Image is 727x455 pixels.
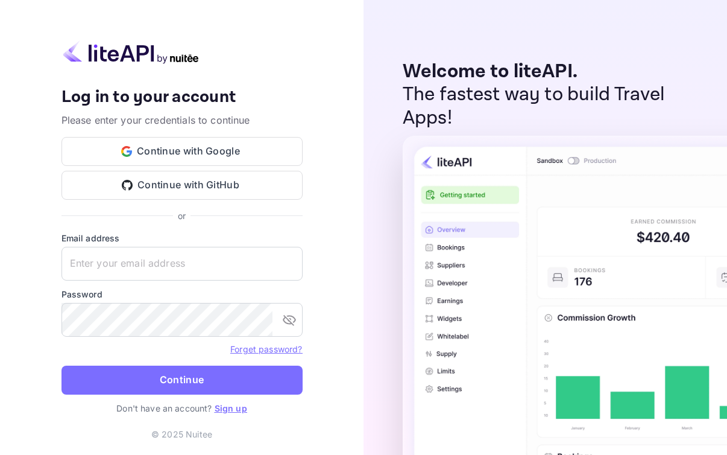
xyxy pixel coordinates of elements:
[61,288,303,301] label: Password
[61,113,303,127] p: Please enter your credentials to continue
[215,403,247,413] a: Sign up
[61,137,303,166] button: Continue with Google
[61,247,303,281] input: Enter your email address
[277,308,301,332] button: toggle password visibility
[61,366,303,395] button: Continue
[151,428,212,441] p: © 2025 Nuitee
[178,209,186,222] p: or
[403,60,703,83] p: Welcome to liteAPI.
[230,343,302,355] a: Forget password?
[61,171,303,200] button: Continue with GitHub
[61,87,303,108] h4: Log in to your account
[61,232,303,244] label: Email address
[61,40,200,64] img: liteapi
[61,402,303,415] p: Don't have an account?
[403,83,703,130] p: The fastest way to build Travel Apps!
[230,344,302,354] a: Forget password?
